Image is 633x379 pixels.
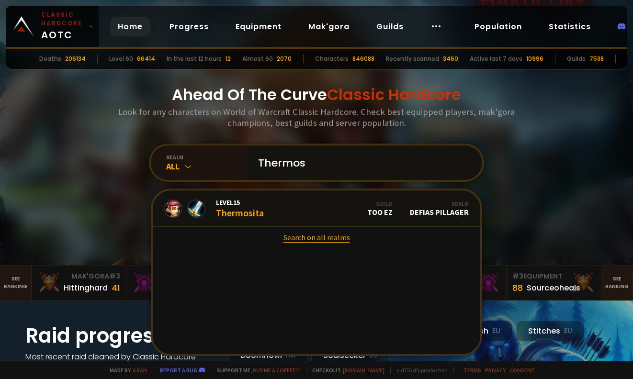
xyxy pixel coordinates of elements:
span: Classic Hardcore [327,84,461,105]
small: Classic Hardcore [41,11,85,28]
h3: Look for any characters on World of Warcraft Classic Hardcore. Check best equipped players, mak'g... [114,106,519,128]
a: Classic HardcoreAOTC [6,6,99,47]
a: Terms [463,367,481,374]
div: 7538 [589,55,604,63]
div: Stitches [516,321,584,341]
div: Guild [367,200,393,207]
div: Recently scanned [386,55,439,63]
div: Guilds [567,55,586,63]
a: Mak'Gora#2Rivench100 [126,266,221,300]
a: #3Equipment88Sourceoheals [507,266,601,300]
div: Active last 7 days [470,55,522,63]
span: AOTC [41,11,85,42]
span: Support me, [211,367,300,374]
div: Equipment [512,271,595,281]
div: 41 [112,281,120,294]
div: All [166,161,247,172]
div: Too EZ [367,200,393,217]
h1: Ahead Of The Curve [172,83,461,106]
h1: Raid progress [25,321,217,351]
div: Characters [315,55,349,63]
div: Level 60 [109,55,133,63]
a: Mak'gora [301,17,357,36]
h4: Most recent raid cleaned by Classic Hardcore guilds [25,351,217,375]
a: a fan [133,367,147,374]
div: In the last 12 hours [167,55,222,63]
div: 12 [226,55,231,63]
div: 206134 [65,55,86,63]
span: Made by [104,367,147,374]
div: 66414 [137,55,155,63]
div: 3460 [443,55,458,63]
a: Population [467,17,530,36]
div: Thermosita [216,198,264,219]
a: Buy me a coffee [253,367,300,374]
a: Equipment [228,17,289,36]
div: Hittinghard [64,282,108,294]
span: v. d752d5 - production [390,367,448,374]
div: 846088 [352,55,374,63]
a: Seeranking [601,266,633,300]
div: realm [166,154,247,161]
div: Deaths [39,55,61,63]
span: Checkout [306,367,384,374]
div: Defias Pillager [410,200,469,217]
div: 2070 [277,55,292,63]
a: [DOMAIN_NAME] [343,367,384,374]
div: Mak'Gora [37,271,120,281]
a: Mak'Gora#3Hittinghard41 [32,266,126,300]
a: Progress [162,17,216,36]
a: Report a bug [160,367,197,374]
div: 10996 [526,55,543,63]
small: EU [564,326,572,336]
div: Sourceoheals [527,282,580,294]
span: # 3 [512,271,523,281]
a: Level15ThermositaGuildToo EZRealmDefias Pillager [153,190,480,227]
span: Level 15 [216,198,264,207]
div: Mak'Gora [132,271,215,281]
div: Almost 60 [242,55,273,63]
a: Privacy [485,367,506,374]
a: Home [110,17,150,36]
small: EU [492,326,500,336]
span: # 3 [109,271,120,281]
a: Consent [509,367,535,374]
div: Realm [410,200,469,207]
a: Search on all realms [153,227,480,248]
a: Statistics [541,17,599,36]
a: Guilds [369,17,411,36]
input: Search a character... [252,145,471,180]
div: 88 [512,281,523,294]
